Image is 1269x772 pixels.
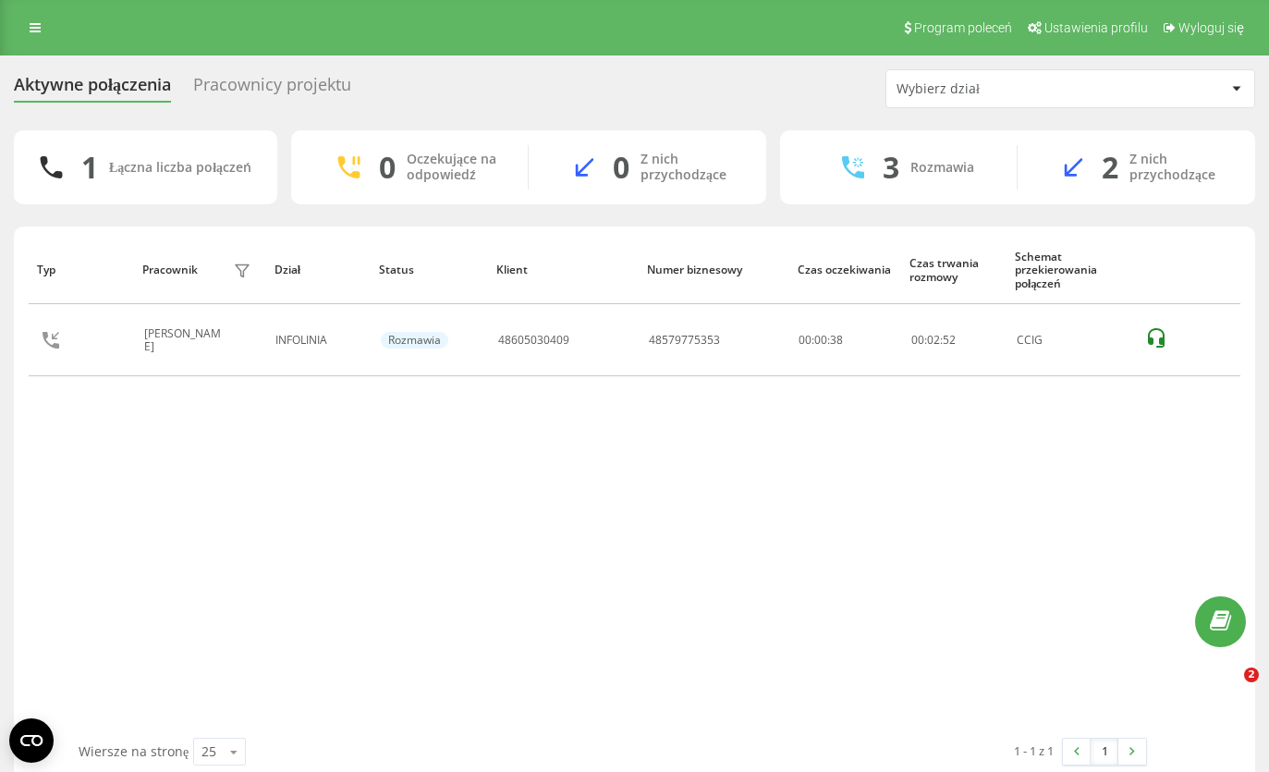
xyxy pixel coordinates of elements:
[799,334,891,347] div: 00:00:38
[14,75,171,104] div: Aktywne połączenia
[1102,150,1118,185] div: 2
[407,152,500,183] div: Oczekujące na odpowiedź
[897,81,1117,97] div: Wybierz dział
[943,332,956,348] span: 52
[649,334,720,347] div: 48579775353
[909,257,997,284] div: Czas trwania rozmowy
[883,150,899,185] div: 3
[379,263,479,276] div: Status
[911,332,924,348] span: 00
[81,150,98,185] div: 1
[498,334,569,347] div: 48605030409
[1014,741,1054,760] div: 1 - 1 z 1
[641,152,738,183] div: Z nich przychodzące
[1178,20,1244,35] span: Wyloguj się
[798,263,893,276] div: Czas oczekiwania
[496,263,629,276] div: Klient
[381,332,448,349] div: Rozmawia
[109,160,251,176] div: Łączna liczba połączeń
[1015,251,1127,290] div: Schemat przekierowania połączeń
[1091,739,1118,765] a: 1
[1129,152,1227,183] div: Z nich przychodzące
[275,263,362,276] div: Dział
[379,150,396,185] div: 0
[275,334,360,347] div: INFOLINIA
[193,75,351,104] div: Pracownicy projektu
[37,263,125,276] div: Typ
[201,742,216,761] div: 25
[647,263,780,276] div: Numer biznesowy
[911,334,956,347] div: : :
[9,718,54,763] button: Open CMP widget
[1044,20,1148,35] span: Ustawienia profilu
[1206,668,1251,712] iframe: Intercom live chat
[142,263,198,276] div: Pracownik
[1244,668,1259,682] span: 2
[914,20,1012,35] span: Program poleceń
[613,150,629,185] div: 0
[927,332,940,348] span: 02
[1017,334,1126,347] div: CCIG
[79,742,189,760] span: Wiersze na stronę
[144,327,229,354] div: [PERSON_NAME]
[910,160,974,176] div: Rozmawia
